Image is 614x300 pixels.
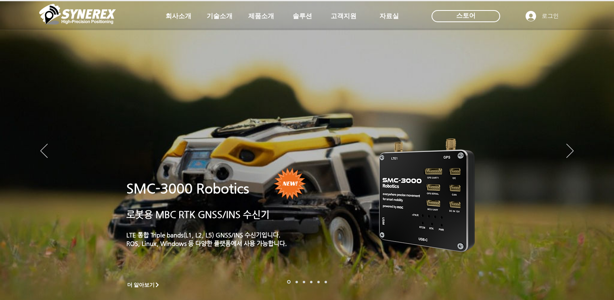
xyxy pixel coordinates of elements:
[432,10,500,22] div: 스토어
[285,280,329,284] nav: 슬라이드
[126,209,270,220] a: 로봇용 MBC RTK GNSS/INS 수신기
[295,281,298,283] a: 드론 8 - SMC 2000
[40,144,48,159] button: 이전
[539,12,562,20] span: 로그인
[39,2,116,26] img: 씨너렉스_White_simbol_대지 1.png
[126,240,287,247] a: ROS, Linux, Windows 등 다양한 플랫폼에서 사용 가능합니다.
[207,12,233,21] span: 기술소개
[520,8,564,24] button: 로그인
[248,12,274,21] span: 제품소개
[325,281,327,283] a: 정밀농업
[241,8,281,24] a: 제품소개
[282,8,323,24] a: 솔루션
[158,8,199,24] a: 회사소개
[368,126,487,262] img: KakaoTalk_20241224_155801212.png
[317,281,320,283] a: 로봇
[126,231,281,238] a: LTE 통합 Triple bands(L1, L2, L5) GNSS/INS 수신기입니다.
[566,144,574,159] button: 다음
[331,12,356,21] span: 고객지원
[124,280,164,290] a: 더 알아보기
[379,12,399,21] span: 자료실
[199,8,240,24] a: 기술소개
[456,11,476,20] span: 스토어
[369,8,409,24] a: 자료실
[126,181,249,196] a: SMC-3000 Robotics
[323,8,364,24] a: 고객지원
[303,281,305,283] a: 측량 IoT
[166,12,191,21] span: 회사소개
[127,281,155,289] span: 더 알아보기
[310,281,312,283] a: 자율주행
[287,280,291,284] a: 로봇- SMC 2000
[293,12,312,21] span: 솔루션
